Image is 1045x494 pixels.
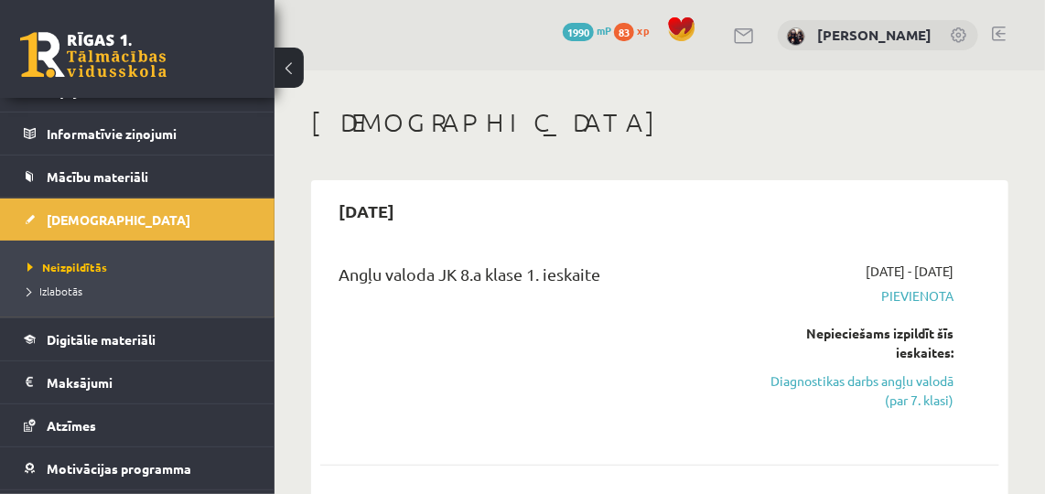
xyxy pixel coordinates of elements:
[27,260,107,274] span: Neizpildītās
[27,284,82,298] span: Izlabotās
[311,107,1008,138] h1: [DEMOGRAPHIC_DATA]
[614,23,658,38] a: 83 xp
[637,23,649,38] span: xp
[817,26,932,44] a: [PERSON_NAME]
[24,156,252,198] a: Mācību materiāli
[767,371,953,410] a: Diagnostikas darbs angļu valodā (par 7. klasi)
[563,23,594,41] span: 1990
[27,283,256,299] a: Izlabotās
[24,361,252,403] a: Maksājumi
[47,113,252,155] legend: Informatīvie ziņojumi
[866,262,953,281] span: [DATE] - [DATE]
[24,113,252,155] a: Informatīvie ziņojumi
[563,23,611,38] a: 1990 mP
[47,417,96,434] span: Atzīmes
[320,189,413,232] h2: [DATE]
[597,23,611,38] span: mP
[24,447,252,489] a: Motivācijas programma
[24,318,252,360] a: Digitālie materiāli
[47,460,191,477] span: Motivācijas programma
[47,331,156,348] span: Digitālie materiāli
[47,168,148,185] span: Mācību materiāli
[767,286,953,306] span: Pievienota
[339,262,739,295] div: Angļu valoda JK 8.a klase 1. ieskaite
[24,404,252,446] a: Atzīmes
[47,211,190,228] span: [DEMOGRAPHIC_DATA]
[47,361,252,403] legend: Maksājumi
[20,32,167,78] a: Rīgas 1. Tālmācības vidusskola
[767,324,953,362] div: Nepieciešams izpildīt šīs ieskaites:
[787,27,805,46] img: Rolands Lokmanis
[614,23,634,41] span: 83
[24,199,252,241] a: [DEMOGRAPHIC_DATA]
[27,259,256,275] a: Neizpildītās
